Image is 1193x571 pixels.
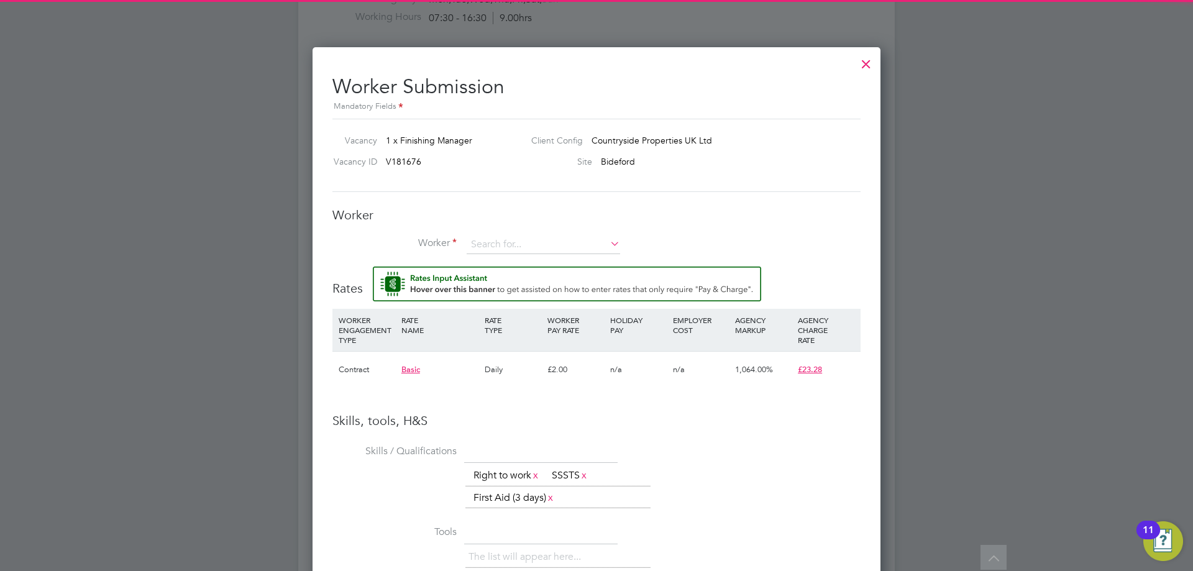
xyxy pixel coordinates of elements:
li: The list will appear here... [469,549,586,565]
span: 1 x Finishing Manager [386,135,472,146]
a: x [546,490,555,506]
li: Right to work [469,467,545,484]
span: n/a [673,364,685,375]
button: Rate Assistant [373,267,761,301]
div: HOLIDAY PAY [607,309,670,341]
h2: Worker Submission [332,65,861,114]
div: WORKER ENGAGEMENT TYPE [336,309,398,351]
h3: Worker [332,207,861,223]
div: WORKER PAY RATE [544,309,607,341]
div: AGENCY CHARGE RATE [795,309,857,351]
label: Vacancy ID [327,156,377,167]
a: x [580,467,588,483]
h3: Rates [332,267,861,296]
label: Worker [332,237,457,250]
div: Daily [482,352,544,388]
li: SSSTS [547,467,593,484]
label: Tools [332,526,457,539]
div: EMPLOYER COST [670,309,733,341]
div: £2.00 [544,352,607,388]
span: V181676 [386,156,421,167]
div: RATE TYPE [482,309,544,341]
span: n/a [610,364,622,375]
span: Countryside Properties UK Ltd [592,135,712,146]
li: First Aid (3 days) [469,490,560,506]
label: Client Config [521,135,583,146]
input: Search for... [467,235,620,254]
h3: Skills, tools, H&S [332,413,861,429]
span: £23.28 [798,364,822,375]
a: x [531,467,540,483]
div: Contract [336,352,398,388]
button: Open Resource Center, 11 new notifications [1143,521,1183,561]
span: Basic [401,364,420,375]
div: AGENCY MARKUP [732,309,795,341]
label: Vacancy [327,135,377,146]
label: Skills / Qualifications [332,445,457,458]
div: Mandatory Fields [332,100,861,114]
div: 11 [1143,530,1154,546]
label: Site [521,156,592,167]
span: Bideford [601,156,635,167]
span: 1,064.00% [735,364,773,375]
div: RATE NAME [398,309,482,341]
